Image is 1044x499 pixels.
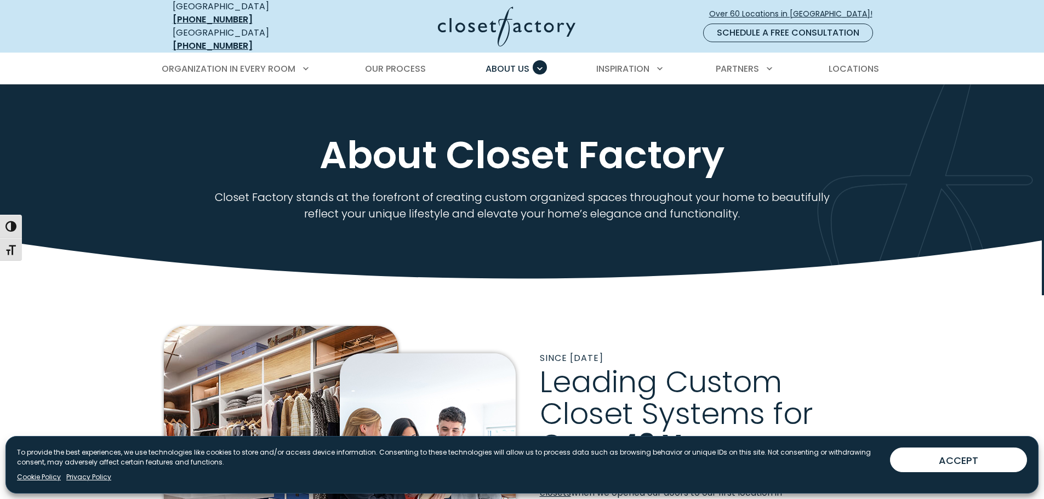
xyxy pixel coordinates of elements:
[200,189,844,222] p: Closet Factory stands at the forefront of creating custom organized spaces throughout your home t...
[365,62,426,75] span: Our Process
[703,24,873,42] a: Schedule a Free Consultation
[173,39,253,52] a: [PHONE_NUMBER]
[829,62,879,75] span: Locations
[890,448,1027,472] button: ACCEPT
[540,361,782,403] span: Leading Custom
[596,62,649,75] span: Inspiration
[540,425,749,466] span: Over 42 Years
[66,472,111,482] a: Privacy Policy
[162,62,295,75] span: Organization in Every Room
[540,352,881,365] p: Since [DATE]
[709,4,882,24] a: Over 60 Locations in [GEOGRAPHIC_DATA]!
[17,448,881,467] p: To provide the best experiences, we use technologies like cookies to store and/or access device i...
[540,393,813,434] span: Closet Systems for
[173,13,253,26] a: [PHONE_NUMBER]
[716,62,759,75] span: Partners
[173,26,332,53] div: [GEOGRAPHIC_DATA]
[486,62,529,75] span: About Us
[709,8,881,20] span: Over 60 Locations in [GEOGRAPHIC_DATA]!
[438,7,575,47] img: Closet Factory Logo
[17,472,61,482] a: Cookie Policy
[154,54,891,84] nav: Primary Menu
[170,134,874,176] h1: About Closet Factory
